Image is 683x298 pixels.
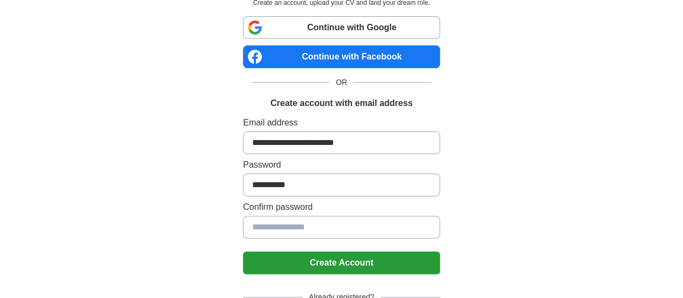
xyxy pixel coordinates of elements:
[243,116,440,129] label: Email address
[243,45,440,68] a: Continue with Facebook
[243,201,440,214] label: Confirm password
[243,16,440,39] a: Continue with Google
[271,97,412,110] h1: Create account with email address
[243,158,440,171] label: Password
[329,77,354,88] span: OR
[243,251,440,274] button: Create Account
